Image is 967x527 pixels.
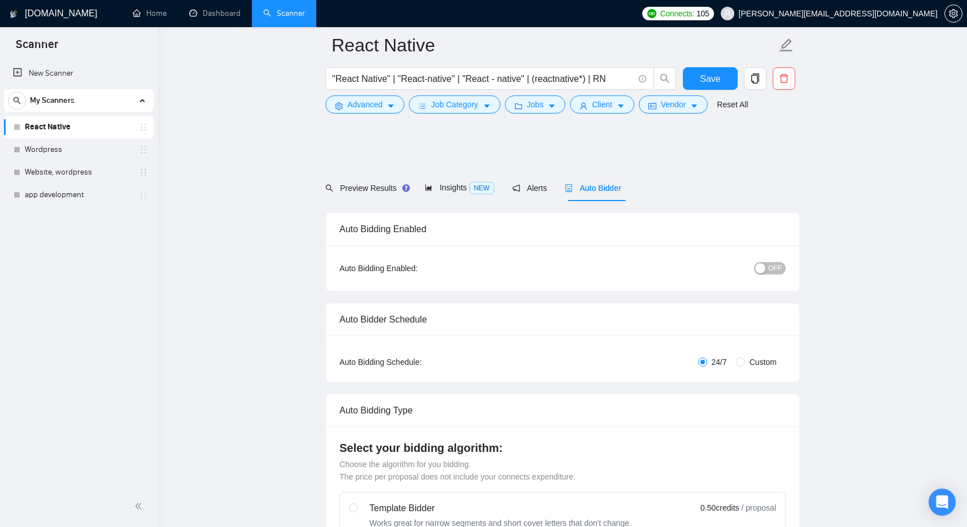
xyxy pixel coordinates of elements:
span: setting [945,9,962,18]
span: holder [139,123,148,132]
button: search [8,92,26,110]
span: Scanner [7,36,67,60]
span: Vendor [661,98,686,111]
span: My Scanners [30,89,75,112]
button: copy [744,67,766,90]
span: double-left [134,500,146,512]
div: Template Bidder [369,502,631,515]
span: search [8,97,25,104]
button: folderJobscaret-down [505,95,566,114]
a: Reset All [717,98,748,111]
span: 24/7 [707,356,731,368]
button: Save [683,67,738,90]
button: settingAdvancedcaret-down [325,95,404,114]
span: Choose the algorithm for you bidding. The price per proposal does not include your connects expen... [339,460,576,481]
span: Jobs [527,98,544,111]
span: holder [139,145,148,154]
button: idcardVendorcaret-down [639,95,708,114]
a: homeHome [133,8,167,18]
span: Insights [425,183,494,192]
span: Advanced [347,98,382,111]
div: Auto Bidding Type [339,394,786,426]
div: Auto Bidding Enabled [339,213,786,245]
span: Save [700,72,720,86]
a: New Scanner [13,62,145,85]
img: logo [10,5,18,23]
li: New Scanner [4,62,154,85]
span: caret-down [548,102,556,110]
span: search [325,184,333,192]
span: area-chart [425,184,433,191]
button: search [654,67,676,90]
button: userClientcaret-down [570,95,634,114]
span: caret-down [617,102,625,110]
span: Alerts [512,184,547,193]
span: Connects: [660,7,694,20]
div: Auto Bidding Schedule: [339,356,488,368]
span: holder [139,168,148,177]
span: setting [335,102,343,110]
input: Scanner name... [332,31,777,59]
span: user [580,102,587,110]
span: edit [779,38,794,53]
span: OFF [768,262,782,275]
span: caret-down [387,102,395,110]
span: bars [419,102,426,110]
span: NEW [469,182,494,194]
input: Search Freelance Jobs... [332,72,634,86]
span: Custom [745,356,781,368]
a: Website, wordpress [25,161,132,184]
a: setting [944,9,962,18]
span: notification [512,184,520,192]
a: searchScanner [263,8,305,18]
span: robot [565,184,573,192]
span: folder [515,102,522,110]
span: idcard [648,102,656,110]
span: caret-down [690,102,698,110]
button: barsJob Categorycaret-down [409,95,500,114]
span: info-circle [639,75,646,82]
li: My Scanners [4,89,154,206]
div: Auto Bidder Schedule [339,303,786,336]
a: React Native [25,116,132,138]
div: Auto Bidding Enabled: [339,262,488,275]
div: Open Intercom Messenger [929,489,956,516]
div: Tooltip anchor [401,183,411,193]
a: dashboardDashboard [189,8,241,18]
span: Job Category [431,98,478,111]
span: / proposal [742,502,776,513]
span: holder [139,190,148,199]
span: delete [773,73,795,84]
span: Auto Bidder [565,184,621,193]
img: upwork-logo.png [647,9,656,18]
span: Preview Results [325,184,407,193]
button: delete [773,67,795,90]
span: copy [744,73,766,84]
a: app development [25,184,132,206]
span: user [724,10,731,18]
a: Wordpress [25,138,132,161]
span: 0.50 credits [700,502,739,514]
h4: Select your bidding algorithm: [339,440,786,456]
span: 105 [696,7,709,20]
span: caret-down [483,102,491,110]
button: setting [944,5,962,23]
span: Client [592,98,612,111]
span: search [654,73,676,84]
